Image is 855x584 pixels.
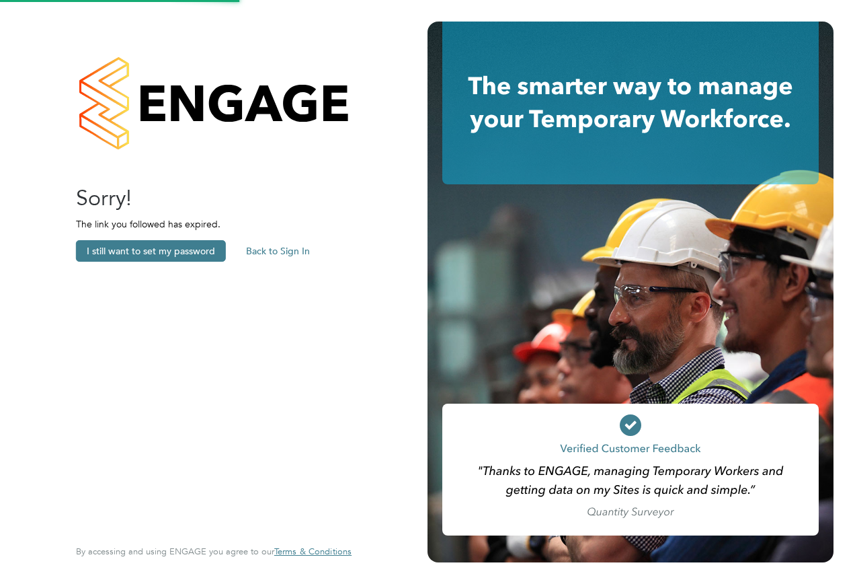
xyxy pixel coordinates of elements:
[274,546,352,557] a: Terms & Conditions
[235,240,321,262] button: Back to Sign In
[76,184,338,213] h2: Sorry!
[76,218,338,230] p: The link you followed has expired.
[76,240,226,262] button: I still want to set my password
[76,546,352,557] span: By accessing and using ENGAGE you agree to our
[274,546,352,557] span: Terms & Conditions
